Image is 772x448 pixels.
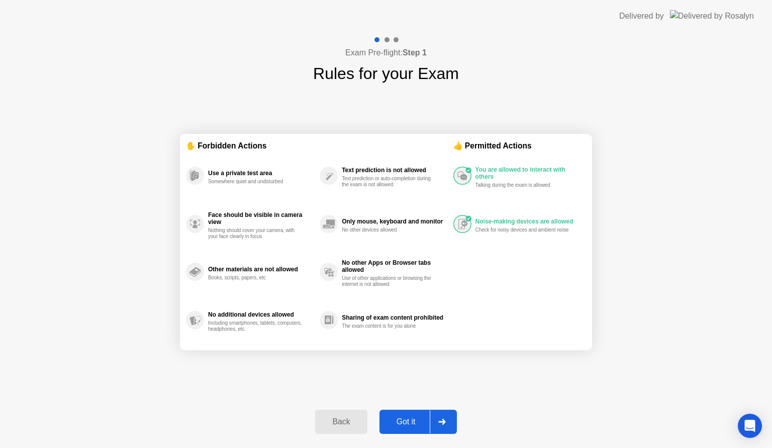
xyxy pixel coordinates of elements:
button: Back [315,410,367,434]
div: Other materials are not allowed [208,266,315,273]
div: Delivered by [619,10,664,22]
div: Only mouse, keyboard and monitor [342,218,448,225]
h1: Rules for your Exam [313,61,459,86]
div: Somewhere quiet and undisturbed [208,179,303,185]
div: Talking during the exam is allowed [475,182,570,188]
div: 👍 Permitted Actions [453,140,586,152]
button: Got it [379,410,457,434]
div: Text prediction or auto-completion during the exam is not allowed [342,176,437,188]
div: Text prediction is not allowed [342,167,448,174]
div: No other devices allowed [342,227,437,233]
div: No other Apps or Browser tabs allowed [342,259,448,273]
div: Back [318,417,364,426]
div: Open Intercom Messenger [738,414,762,438]
div: Sharing of exam content prohibited [342,314,448,321]
img: Delivered by Rosalyn [670,10,754,22]
div: ✋ Forbidden Actions [186,140,453,152]
b: Step 1 [403,48,427,57]
div: Including smartphones, tablets, computers, headphones, etc. [208,320,303,332]
div: Noise-making devices are allowed [475,218,581,225]
div: Use a private test area [208,170,315,177]
div: Check for noisy devices and ambient noise [475,227,570,233]
div: No additional devices allowed [208,311,315,318]
h4: Exam Pre-flight: [345,47,427,59]
div: Books, scripts, papers, etc [208,275,303,281]
div: Face should be visible in camera view [208,211,315,226]
div: Nothing should cover your camera, with your face clearly in focus [208,228,303,240]
div: You are allowed to interact with others [475,166,581,180]
div: Use of other applications or browsing the internet is not allowed [342,275,437,287]
div: Got it [382,417,430,426]
div: The exam content is for you alone [342,323,437,329]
